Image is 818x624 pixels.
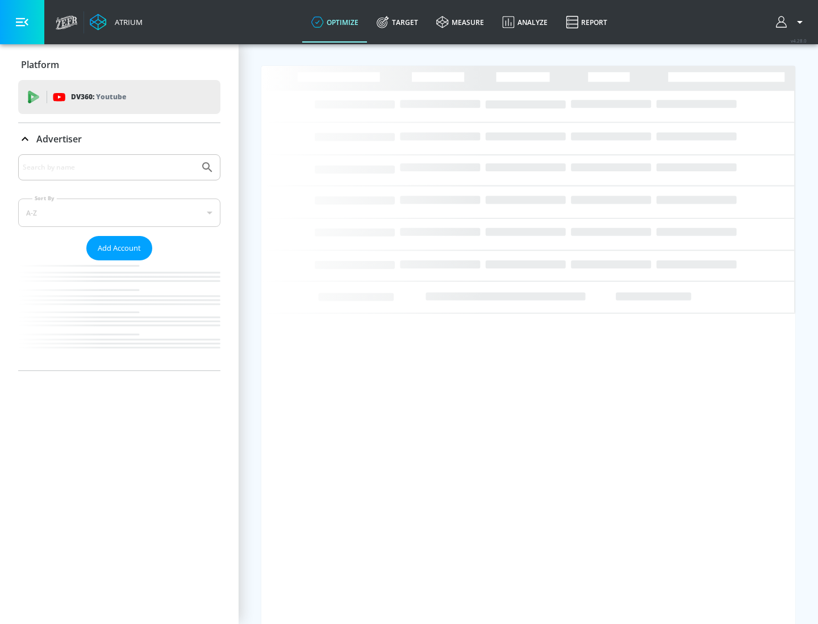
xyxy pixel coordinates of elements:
[32,195,57,202] label: Sort By
[21,58,59,71] p: Platform
[493,2,557,43] a: Analyze
[86,236,152,260] button: Add Account
[427,2,493,43] a: measure
[18,123,220,155] div: Advertiser
[110,17,143,27] div: Atrium
[96,91,126,103] p: Youtube
[18,260,220,370] nav: list of Advertiser
[557,2,616,43] a: Report
[36,133,82,145] p: Advertiser
[23,160,195,175] input: Search by name
[791,37,807,44] span: v 4.28.0
[90,14,143,31] a: Atrium
[71,91,126,103] p: DV360:
[18,199,220,227] div: A-Z
[18,154,220,370] div: Advertiser
[368,2,427,43] a: Target
[98,242,141,255] span: Add Account
[18,49,220,81] div: Platform
[302,2,368,43] a: optimize
[18,80,220,114] div: DV360: Youtube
